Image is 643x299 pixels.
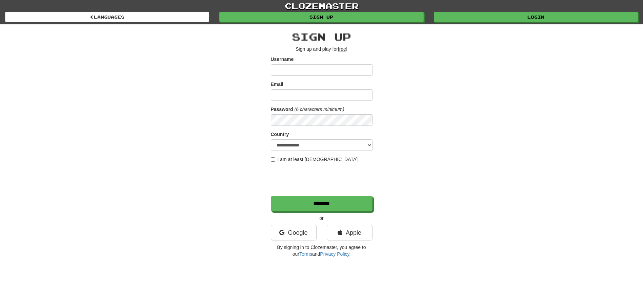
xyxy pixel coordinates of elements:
[271,244,373,257] p: By signing in to Clozemaster, you agree to our and .
[5,12,209,22] a: Languages
[271,166,374,192] iframe: reCAPTCHA
[271,81,283,88] label: Email
[271,225,317,240] a: Google
[271,31,373,42] h2: Sign up
[271,106,293,113] label: Password
[434,12,638,22] a: Login
[271,56,294,63] label: Username
[219,12,423,22] a: Sign up
[271,157,275,162] input: I am at least [DEMOGRAPHIC_DATA]
[338,46,346,52] u: free
[295,107,344,112] em: (6 characters minimum)
[320,251,349,257] a: Privacy Policy
[299,251,312,257] a: Terms
[327,225,373,240] a: Apple
[271,46,373,52] p: Sign up and play for !
[271,156,358,163] label: I am at least [DEMOGRAPHIC_DATA]
[271,215,373,222] p: or
[271,131,289,138] label: Country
